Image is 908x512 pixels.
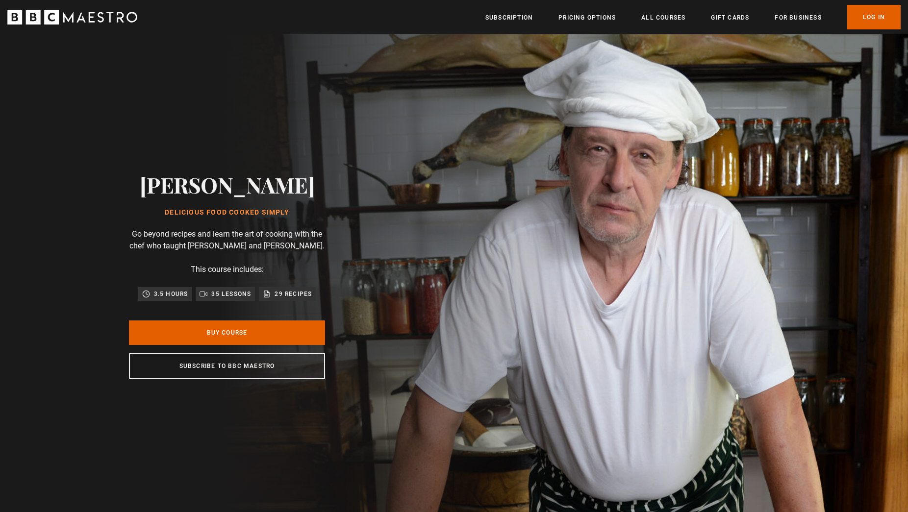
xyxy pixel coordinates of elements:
a: All Courses [641,13,685,23]
nav: Primary [485,5,901,29]
a: Log In [847,5,901,29]
p: This course includes: [191,264,264,275]
a: Subscription [485,13,533,23]
svg: BBC Maestro [7,10,137,24]
a: Buy Course [129,320,325,345]
a: Subscribe to BBC Maestro [129,353,325,379]
h2: [PERSON_NAME] [140,172,315,197]
p: 29 recipes [275,289,312,299]
a: Pricing Options [558,13,616,23]
a: For business [775,13,821,23]
p: Go beyond recipes and learn the art of cooking with the chef who taught [PERSON_NAME] and [PERSON... [129,228,325,252]
h1: Delicious Food Cooked Simply [140,209,315,217]
p: 3.5 hours [154,289,188,299]
p: 35 lessons [211,289,251,299]
a: Gift Cards [711,13,749,23]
